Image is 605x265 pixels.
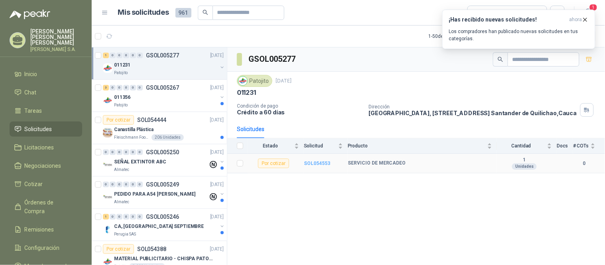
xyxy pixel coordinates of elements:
div: 0 [116,53,122,58]
div: 0 [116,85,122,90]
div: Solicitudes [237,125,264,133]
p: PEDIDO PARA A54 [PERSON_NAME] [114,190,195,198]
img: Company Logo [103,128,112,137]
span: Inicio [25,70,37,79]
img: Company Logo [103,96,112,105]
a: Solicitudes [10,122,82,137]
a: Licitaciones [10,140,82,155]
div: 0 [110,214,116,220]
b: 0 [573,160,595,167]
div: Por cotizar [103,244,134,254]
div: 0 [123,85,129,90]
div: 0 [137,149,143,155]
span: Negociaciones [25,161,61,170]
th: Estado [248,138,304,154]
a: Inicio [10,67,82,82]
button: 1 [581,6,595,20]
p: [DATE] [210,84,224,92]
p: SOL054388 [137,246,166,252]
div: 0 [137,85,143,90]
div: 0 [103,149,109,155]
div: 0 [110,85,116,90]
span: Chat [25,88,37,97]
div: Todas [473,8,489,17]
p: Patojito [114,102,128,108]
div: Por cotizar [258,159,289,168]
div: 0 [130,182,136,187]
span: 1 [589,4,598,11]
span: Solicitudes [25,125,52,133]
p: GSOL005277 [146,53,179,58]
div: 0 [116,214,122,220]
p: [PERSON_NAME] [PERSON_NAME] [PERSON_NAME] [30,29,82,45]
a: Remisiones [10,222,82,237]
div: 0 [123,214,129,220]
div: Patojito [237,75,272,87]
span: Producto [348,143,486,149]
p: [DATE] [210,149,224,156]
p: MATERIAL PUBLICITARIO - CHISPA PATOJITO VER ADJUNTO [114,255,213,263]
div: 0 [130,214,136,220]
a: 0 0 0 0 0 0 GSOL005249[DATE] Company LogoPEDIDO PARA A54 [PERSON_NAME]Almatec [103,180,225,205]
div: 0 [130,149,136,155]
div: 0 [110,149,116,155]
div: 1 - 50 de 855 [429,30,478,43]
div: 206 Unidades [152,134,184,141]
p: [PERSON_NAME] S.A. [30,47,82,52]
div: 3 [103,85,109,90]
img: Company Logo [103,225,112,234]
p: Canastilla Plástica [114,126,154,133]
a: Órdenes de Compra [10,195,82,219]
p: 011231 [237,88,256,97]
a: 1 0 0 0 0 0 GSOL005277[DATE] Company Logo011231Patojito [103,51,225,76]
p: SEÑAL EXTINTOR ABC [114,158,166,166]
div: 0 [103,182,109,187]
p: [GEOGRAPHIC_DATA], [STREET_ADDRESS] Santander de Quilichao , Cauca [369,110,577,116]
button: ¡Has recibido nuevas solicitudes!ahora Los compradores han publicado nuevas solicitudes en tus ca... [442,10,595,49]
th: # COTs [573,138,605,154]
span: Configuración [25,243,60,252]
img: Logo peakr [10,10,50,19]
a: 1 0 0 0 0 0 GSOL005246[DATE] Company LogoCA, [GEOGRAPHIC_DATA] SEPTIEMBREPerugia SAS [103,212,225,238]
div: 0 [130,53,136,58]
span: # COTs [573,143,589,149]
div: 0 [116,149,122,155]
div: 0 [123,182,129,187]
span: Órdenes de Compra [25,198,75,216]
p: Fleischmann Foods S.A. [114,134,150,141]
p: GSOL005250 [146,149,179,155]
img: Company Logo [103,192,112,202]
div: 0 [116,182,122,187]
span: ahora [570,16,582,23]
img: Company Logo [103,63,112,73]
span: 961 [175,8,191,18]
span: Cotizar [25,180,43,188]
div: 0 [123,149,129,155]
b: SERVICIO DE MERCADEO [348,160,406,167]
b: 1 [497,157,552,163]
p: Almatec [114,199,129,205]
p: [DATE] [210,245,224,253]
div: 1 [103,53,109,58]
a: SOL054553 [304,161,330,166]
p: [DATE] [210,181,224,188]
th: Producto [348,138,497,154]
a: Chat [10,85,82,100]
p: GSOL005246 [146,214,179,220]
p: [DATE] [210,213,224,221]
h3: ¡Has recibido nuevas solicitudes! [449,16,566,23]
p: Condición de pago [237,103,363,109]
h3: GSOL005277 [248,53,297,65]
div: 0 [123,53,129,58]
span: Solicitud [304,143,337,149]
th: Docs [557,138,573,154]
p: Perugia SAS [114,231,136,238]
p: GSOL005249 [146,182,179,187]
p: SOL054444 [137,117,166,123]
a: 3 0 0 0 0 0 GSOL005267[DATE] Company Logo011356Patojito [103,83,225,108]
p: Crédito a 60 días [237,109,363,116]
div: 1 [103,214,109,220]
p: [DATE] [210,52,224,59]
span: Estado [248,143,293,149]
